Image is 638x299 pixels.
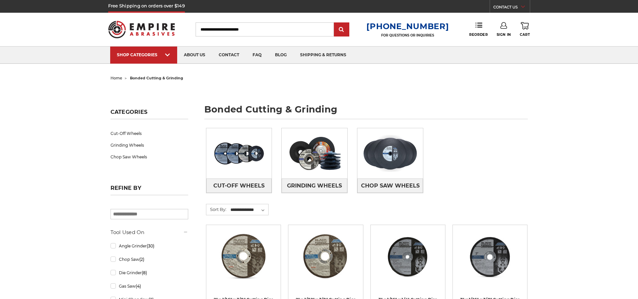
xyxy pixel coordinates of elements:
a: about us [177,47,212,64]
a: Die Grinder(8) [111,267,188,279]
img: 2" x 1/16" x 3/8" Cut Off Wheel [217,230,270,283]
span: (8) [142,270,147,275]
h1: bonded cutting & grinding [204,105,528,119]
img: Cut-Off Wheels [206,130,272,176]
a: CONTACT US [493,3,530,13]
a: Chop Saw(2) [111,253,188,265]
a: Reorder [469,22,488,36]
a: Chop Saw Wheels [111,151,188,163]
span: Reorder [469,32,488,37]
a: 2" x 1/32" x 3/8" Cut Off Wheel [293,230,358,295]
span: (30) [147,243,154,248]
a: Chop Saw Wheels [357,178,423,193]
label: Sort By: [206,204,226,214]
a: Grinding Wheels [282,178,347,193]
a: Cut-Off Wheels [111,128,188,139]
img: 3" x 1/16" x 3/8" Cutting Disc [463,230,517,283]
h5: Categories [111,109,188,119]
a: Cart [520,22,530,37]
span: bonded cutting & grinding [130,76,183,80]
a: 3” x .0625” x 1/4” Die Grinder Cut-Off Wheels by Black Hawk Abrasives [375,230,440,295]
span: Sign In [497,32,511,37]
input: Submit [335,23,348,36]
span: Chop Saw Wheels [361,180,420,192]
span: (4) [136,284,141,289]
a: Cut-Off Wheels [206,178,272,193]
a: contact [212,47,246,64]
a: Gas Saw(4) [111,280,188,292]
img: Empire Abrasives [108,16,175,43]
span: (2) [139,257,144,262]
a: 2" x 1/16" x 3/8" Cut Off Wheel [211,230,276,295]
a: 3" x 1/16" x 3/8" Cutting Disc [457,230,522,295]
a: blog [268,47,293,64]
img: 2" x 1/32" x 3/8" Cut Off Wheel [299,230,352,283]
select: Sort By: [229,205,268,215]
a: home [111,76,122,80]
a: faq [246,47,268,64]
span: Grinding Wheels [287,180,342,192]
a: Grinding Wheels [111,139,188,151]
span: Cut-Off Wheels [213,180,265,192]
h5: Refine by [111,185,188,195]
p: FOR QUESTIONS OR INQUIRIES [366,33,449,38]
h5: Tool Used On [111,228,188,236]
a: shipping & returns [293,47,353,64]
img: Grinding Wheels [282,130,347,176]
div: SHOP CATEGORIES [117,52,170,57]
img: 3” x .0625” x 1/4” Die Grinder Cut-Off Wheels by Black Hawk Abrasives [381,230,435,283]
span: Cart [520,32,530,37]
img: Chop Saw Wheels [357,130,423,176]
a: Angle Grinder(30) [111,240,188,252]
a: [PHONE_NUMBER] [366,21,449,31]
